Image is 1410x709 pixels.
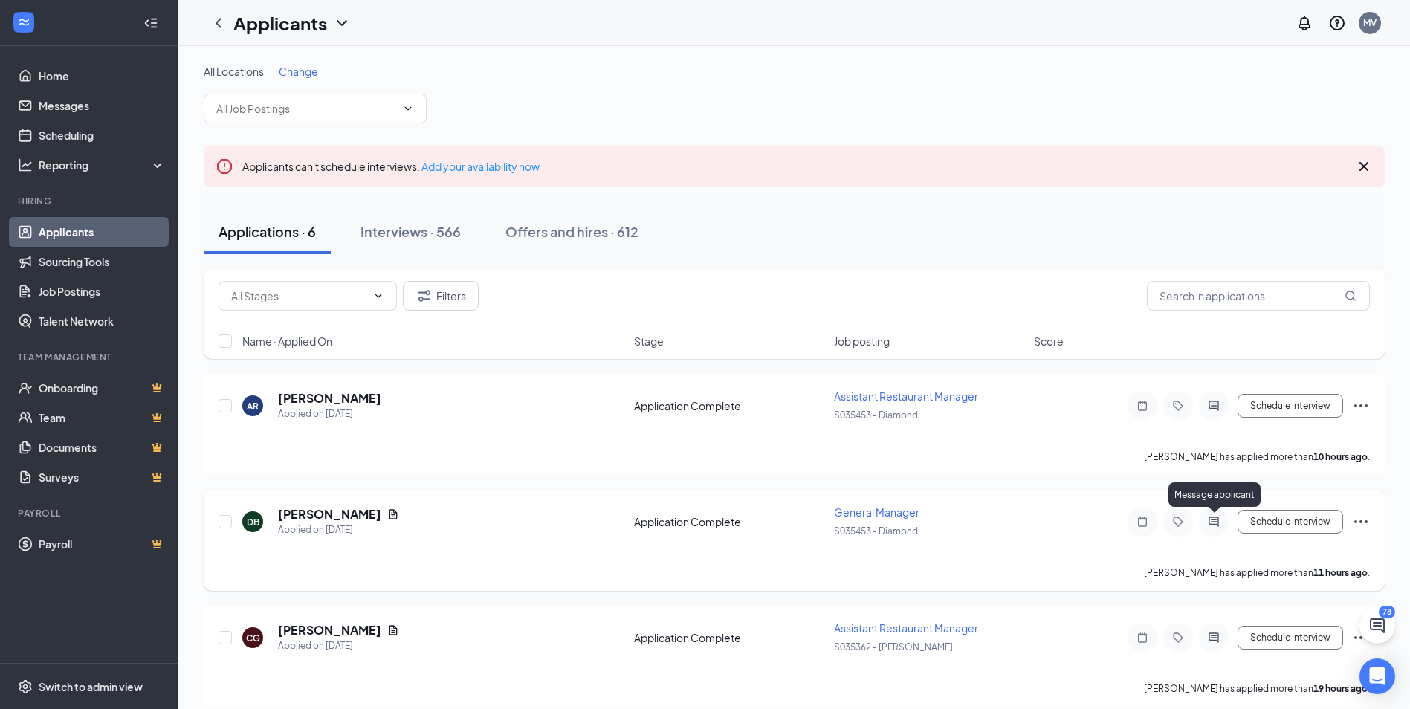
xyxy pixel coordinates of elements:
[1134,400,1151,412] svg: Note
[1313,451,1368,462] b: 10 hours ago
[39,433,166,462] a: DocumentsCrown
[505,222,638,241] div: Offers and hires · 612
[39,403,166,433] a: TeamCrown
[39,373,166,403] a: OnboardingCrown
[143,16,158,30] svg: Collapse
[1363,16,1377,29] div: MV
[216,100,396,117] input: All Job Postings
[39,61,166,91] a: Home
[39,679,143,694] div: Switch to admin view
[1134,516,1151,528] svg: Note
[18,507,163,519] div: Payroll
[210,14,227,32] svg: ChevronLeft
[1144,566,1370,579] p: [PERSON_NAME] has applied more than .
[39,158,166,172] div: Reporting
[834,409,926,421] span: S035453 - Diamond ...
[204,65,264,78] span: All Locations
[1147,281,1370,311] input: Search in applications
[1169,516,1187,528] svg: Tag
[247,516,259,528] div: DB
[1352,629,1370,647] svg: Ellipses
[1238,510,1343,534] button: Schedule Interview
[18,158,33,172] svg: Analysis
[39,276,166,306] a: Job Postings
[1144,450,1370,463] p: [PERSON_NAME] has applied more than .
[1238,626,1343,650] button: Schedule Interview
[1345,290,1356,302] svg: MagnifyingGlass
[1169,632,1187,644] svg: Tag
[278,522,399,537] div: Applied on [DATE]
[1313,683,1368,694] b: 19 hours ago
[1296,14,1313,32] svg: Notifications
[333,14,351,32] svg: ChevronDown
[634,334,664,349] span: Stage
[39,91,166,120] a: Messages
[1134,632,1151,644] svg: Note
[634,630,825,645] div: Application Complete
[242,160,540,173] span: Applicants can't schedule interviews.
[1205,516,1223,528] svg: ActiveChat
[1168,482,1261,507] div: Message applicant
[1352,397,1370,415] svg: Ellipses
[1368,617,1386,635] svg: ChatActive
[1313,567,1368,578] b: 11 hours ago
[360,222,461,241] div: Interviews · 566
[16,15,31,30] svg: WorkstreamLogo
[402,103,414,114] svg: ChevronDown
[634,514,825,529] div: Application Complete
[219,222,316,241] div: Applications · 6
[387,624,399,636] svg: Document
[834,334,890,349] span: Job posting
[242,334,332,349] span: Name · Applied On
[278,407,381,421] div: Applied on [DATE]
[1379,606,1395,618] div: 78
[421,160,540,173] a: Add your availability now
[1238,394,1343,418] button: Schedule Interview
[1034,334,1064,349] span: Score
[278,622,381,638] h5: [PERSON_NAME]
[246,632,260,644] div: CG
[18,351,163,363] div: Team Management
[834,505,919,519] span: General Manager
[834,621,978,635] span: Assistant Restaurant Manager
[39,247,166,276] a: Sourcing Tools
[1359,658,1395,694] div: Open Intercom Messenger
[233,10,327,36] h1: Applicants
[1169,400,1187,412] svg: Tag
[634,398,825,413] div: Application Complete
[387,508,399,520] svg: Document
[216,158,233,175] svg: Error
[1205,632,1223,644] svg: ActiveChat
[834,389,978,403] span: Assistant Restaurant Manager
[39,462,166,492] a: SurveysCrown
[1328,14,1346,32] svg: QuestionInfo
[279,65,318,78] span: Change
[278,390,381,407] h5: [PERSON_NAME]
[231,288,366,304] input: All Stages
[278,506,381,522] h5: [PERSON_NAME]
[834,525,926,537] span: S035453 - Diamond ...
[1352,513,1370,531] svg: Ellipses
[1359,608,1395,644] button: ChatActive
[278,638,399,653] div: Applied on [DATE]
[39,529,166,559] a: PayrollCrown
[39,306,166,336] a: Talent Network
[39,217,166,247] a: Applicants
[403,281,479,311] button: Filter Filters
[834,641,961,653] span: S035362 - [PERSON_NAME] ...
[1205,400,1223,412] svg: ActiveChat
[18,679,33,694] svg: Settings
[1355,158,1373,175] svg: Cross
[415,287,433,305] svg: Filter
[39,120,166,150] a: Scheduling
[1144,682,1370,695] p: [PERSON_NAME] has applied more than .
[372,290,384,302] svg: ChevronDown
[247,400,259,412] div: AR
[18,195,163,207] div: Hiring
